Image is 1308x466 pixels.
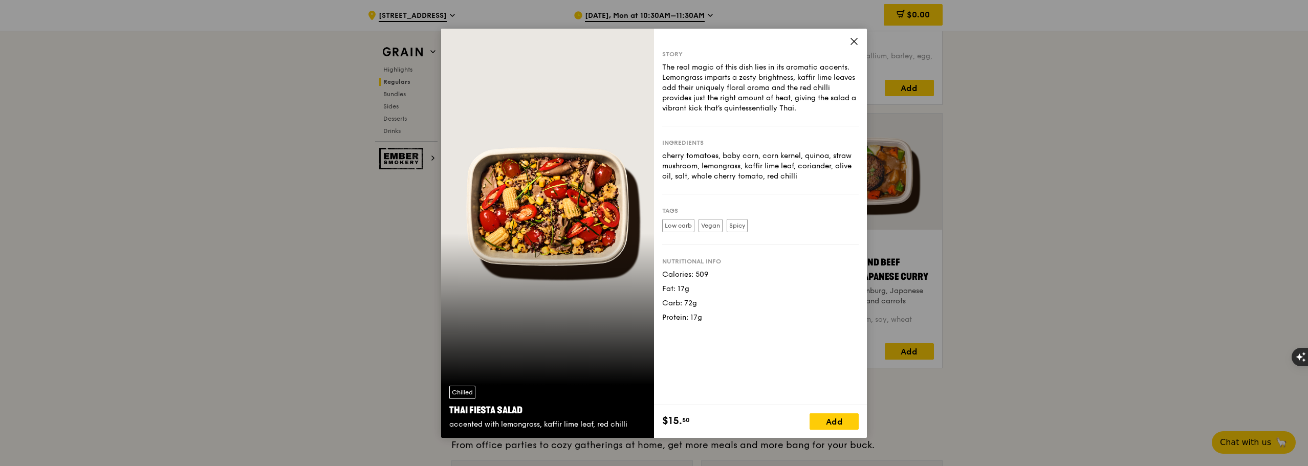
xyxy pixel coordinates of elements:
[662,257,859,265] div: Nutritional info
[662,219,694,232] label: Low carb
[662,151,859,182] div: cherry tomatoes, baby corn, corn kernel, quinoa, straw mushroom, lemongrass, kaffir lime leaf, co...
[449,386,475,399] div: Chilled
[662,413,682,429] span: $15.
[662,50,859,58] div: Story
[449,403,646,417] div: Thai Fiesta Salad
[810,413,859,430] div: Add
[727,219,748,232] label: Spicy
[662,270,859,280] div: Calories: 509
[662,139,859,147] div: Ingredients
[682,416,690,424] span: 50
[662,284,859,294] div: Fat: 17g
[662,207,859,215] div: Tags
[699,219,723,232] label: Vegan
[662,298,859,308] div: Carb: 72g
[449,419,646,430] div: accented with lemongrass, kaffir lime leaf, red chilli
[662,313,859,323] div: Protein: 17g
[662,62,859,114] div: The real magic of this dish lies in its aromatic accents. Lemongrass imparts a zesty brightness, ...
